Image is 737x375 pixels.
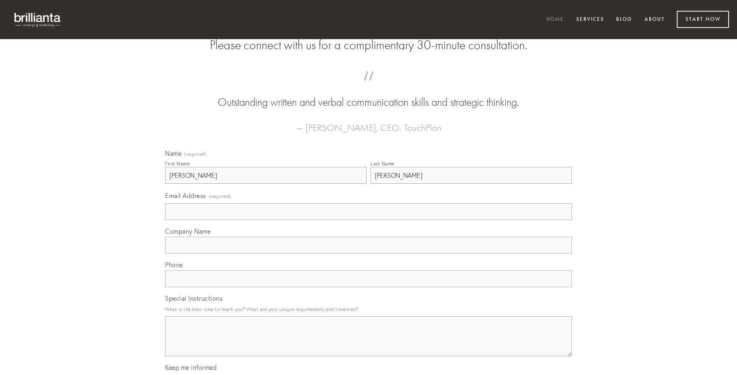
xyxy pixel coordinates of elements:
[165,161,189,167] div: First Name
[165,261,183,269] span: Phone
[178,79,559,95] span: “
[370,161,394,167] div: Last Name
[541,13,569,26] a: Home
[165,38,572,53] h2: Please connect with us for a complimentary 30-minute consultation.
[178,110,559,136] figcaption: — [PERSON_NAME], CEO, TouchPlan
[165,227,211,235] span: Company Name
[165,294,223,302] span: Special Instructions
[165,363,217,371] span: Keep me informed
[639,13,670,26] a: About
[571,13,609,26] a: Services
[677,11,729,28] a: Start Now
[184,152,207,157] span: (required)
[178,79,559,110] blockquote: Outstanding written and verbal communication skills and strategic thinking.
[611,13,637,26] a: Blog
[8,8,68,31] img: brillianta - research, strategy, marketing
[165,149,181,157] span: Name
[209,191,231,202] span: (required)
[165,192,206,200] span: Email Address
[165,304,572,315] p: What is the best time to reach you? What are your unique requirements and timelines?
